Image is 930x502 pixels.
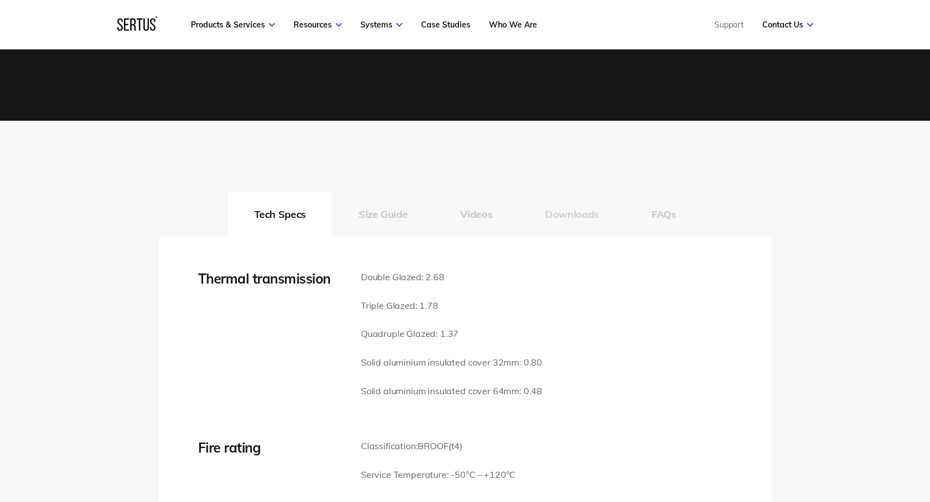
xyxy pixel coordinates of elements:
[294,20,342,30] a: Resources
[191,20,275,30] a: Products & Services
[714,20,744,30] a: Support
[434,191,519,236] button: Videos
[625,191,703,236] button: FAQs
[198,270,344,287] div: Thermal transmission
[332,191,434,236] button: Size Guide
[361,299,542,313] p: Triple Glazed: 1.78
[728,372,930,502] iframe: Chat Widget
[361,384,542,399] p: Solid aluminium insulated cover 64mm: 0.48
[448,440,462,451] span: (t4)
[361,468,515,482] p: Service Temperature: -50°C – +120°C
[361,355,542,370] p: Solid aluminium insulated cover 32mm: 0.80
[361,439,515,454] p: Classification:
[762,20,813,30] a: Contact Us
[360,20,402,30] a: Systems
[421,20,470,30] a: Case Studies
[424,440,448,451] span: ROOF
[198,439,344,456] div: Fire rating
[489,20,537,30] a: Who We Are
[361,270,542,285] p: Double Glazed: 2.68
[418,440,424,451] span: B
[361,327,542,341] p: Quadruple Glazed: 1.37
[519,191,625,236] button: Downloads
